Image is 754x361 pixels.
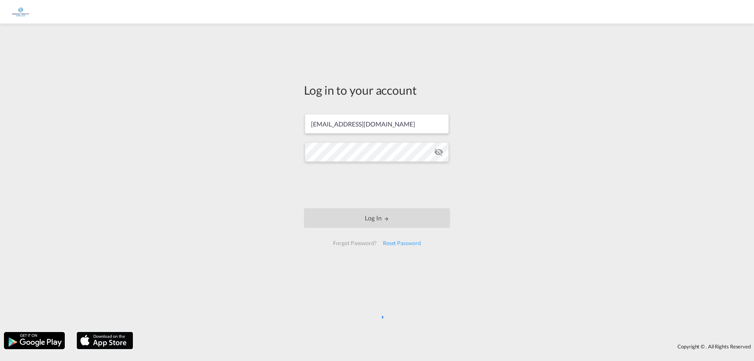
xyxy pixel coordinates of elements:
md-icon: icon-eye-off [434,147,443,157]
iframe: reCAPTCHA [317,170,437,200]
img: google.png [3,331,66,350]
div: Forgot Password? [330,236,379,250]
div: Reset Password [380,236,424,250]
input: Enter email/phone number [305,114,449,134]
img: apple.png [76,331,134,350]
img: 6a2c35f0b7c411ef99d84d375d6e7407.jpg [12,3,29,21]
button: LOGIN [304,208,450,228]
div: Log in to your account [304,82,450,98]
div: Copyright © . All Rights Reserved [137,340,754,353]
